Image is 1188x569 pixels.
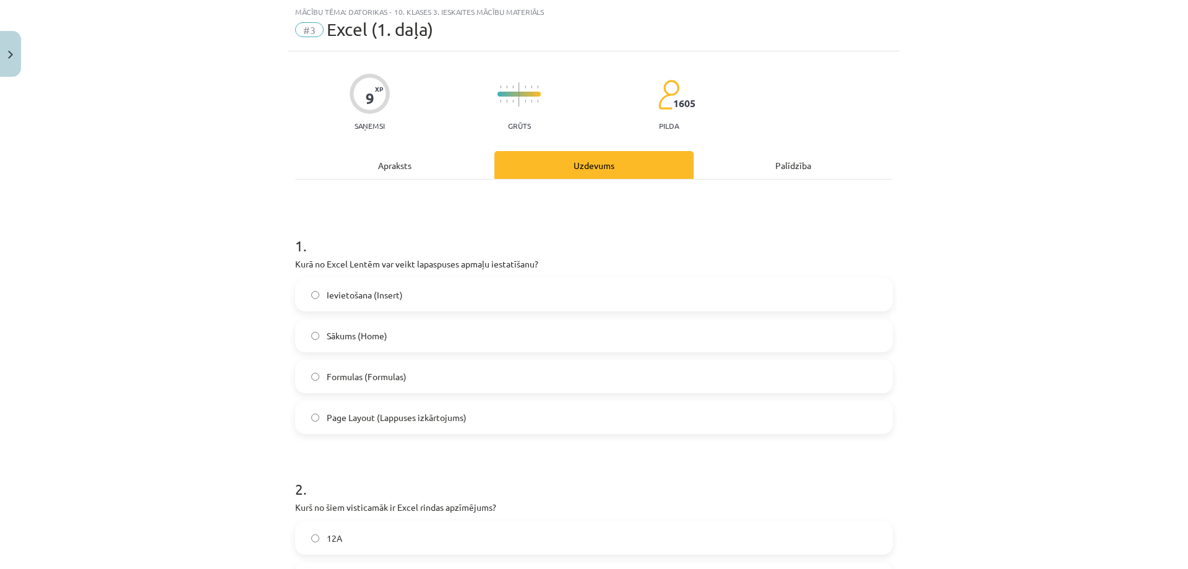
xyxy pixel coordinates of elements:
[295,22,324,37] span: #3
[327,411,467,424] span: Page Layout (Lappuses izkārtojums)
[295,501,893,514] p: Kurš no šiem visticamāk ir Excel rindas apzīmējums?
[512,100,514,103] img: icon-short-line-57e1e144782c952c97e751825c79c345078a6d821885a25fce030b3d8c18986b.svg
[295,215,893,254] h1: 1 .
[673,98,695,109] span: 1605
[327,370,407,383] span: Formulas (Formulas)
[295,258,893,271] p: Kurā no Excel Lentēm var veikt lapaspuses apmaļu iestatīšanu?
[295,459,893,497] h1: 2 .
[311,291,319,299] input: Ievietošana (Insert)
[295,151,494,179] div: Apraksts
[531,85,532,89] img: icon-short-line-57e1e144782c952c97e751825c79c345078a6d821885a25fce030b3d8c18986b.svg
[531,100,532,103] img: icon-short-line-57e1e144782c952c97e751825c79c345078a6d821885a25fce030b3d8c18986b.svg
[311,332,319,340] input: Sākums (Home)
[350,121,390,130] p: Saņemsi
[506,100,507,103] img: icon-short-line-57e1e144782c952c97e751825c79c345078a6d821885a25fce030b3d8c18986b.svg
[311,534,319,542] input: 12A
[366,90,374,107] div: 9
[311,373,319,381] input: Formulas (Formulas)
[327,329,387,342] span: Sākums (Home)
[659,121,679,130] p: pilda
[327,532,342,545] span: 12A
[8,51,13,59] img: icon-close-lesson-0947bae3869378f0d4975bcd49f059093ad1ed9edebbc8119c70593378902aed.svg
[512,85,514,89] img: icon-short-line-57e1e144782c952c97e751825c79c345078a6d821885a25fce030b3d8c18986b.svg
[311,414,319,422] input: Page Layout (Lappuses izkārtojums)
[658,79,679,110] img: students-c634bb4e5e11cddfef0936a35e636f08e4e9abd3cc4e673bd6f9a4125e45ecb1.svg
[694,151,893,179] div: Palīdzība
[375,85,383,92] span: XP
[508,121,531,130] p: Grūts
[494,151,694,179] div: Uzdevums
[327,19,433,40] span: Excel (1. daļa)
[537,85,538,89] img: icon-short-line-57e1e144782c952c97e751825c79c345078a6d821885a25fce030b3d8c18986b.svg
[295,7,893,16] div: Mācību tēma: Datorikas - 10. klases 3. ieskaites mācību materiāls
[500,85,501,89] img: icon-short-line-57e1e144782c952c97e751825c79c345078a6d821885a25fce030b3d8c18986b.svg
[500,100,501,103] img: icon-short-line-57e1e144782c952c97e751825c79c345078a6d821885a25fce030b3d8c18986b.svg
[519,82,520,106] img: icon-long-line-d9ea69661e0d244f92f715978eff75569469978d946b2353a9bb055b3ed8787d.svg
[525,85,526,89] img: icon-short-line-57e1e144782c952c97e751825c79c345078a6d821885a25fce030b3d8c18986b.svg
[537,100,538,103] img: icon-short-line-57e1e144782c952c97e751825c79c345078a6d821885a25fce030b3d8c18986b.svg
[525,100,526,103] img: icon-short-line-57e1e144782c952c97e751825c79c345078a6d821885a25fce030b3d8c18986b.svg
[506,85,507,89] img: icon-short-line-57e1e144782c952c97e751825c79c345078a6d821885a25fce030b3d8c18986b.svg
[327,289,403,302] span: Ievietošana (Insert)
